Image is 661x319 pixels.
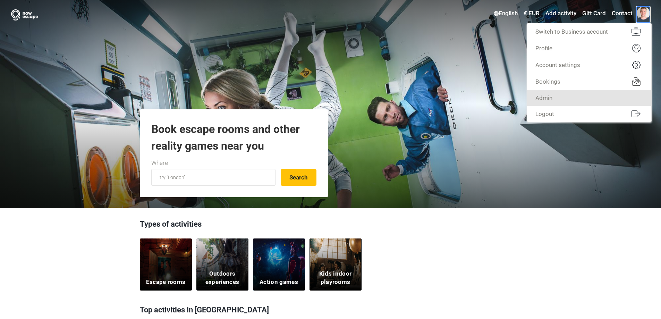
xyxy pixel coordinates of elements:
h5: Kids indoor playrooms [314,270,357,286]
a: Add activity [544,7,578,20]
img: Nowescape logo [11,9,38,20]
a: Account settings [527,57,651,73]
a: Escape rooms [140,238,192,291]
a: € EUR [522,7,541,20]
h3: Types of activities [140,219,522,233]
a: English [492,7,519,20]
a: Gift Card [581,7,608,20]
h1: Book escape rooms and other reality games near you [151,121,316,154]
img: Account settings [632,61,641,69]
a: Contact [610,7,634,20]
label: Where [151,159,168,168]
h5: Action games [260,278,298,286]
a: Kids indoor playrooms [310,238,362,291]
a: Bookings [527,73,651,90]
h3: Top activities in [GEOGRAPHIC_DATA] [140,301,522,319]
h5: Outdoors experiences [201,270,244,286]
button: Search [281,169,316,186]
h5: Escape rooms [146,278,186,286]
a: Switch to Business account [527,23,651,40]
a: Outdoors experiences [196,238,248,291]
a: Profile [527,40,651,57]
a: Admin [527,90,651,106]
a: Logout [527,106,651,122]
img: English [494,11,499,16]
a: Action games [253,238,305,291]
input: try “London” [151,169,276,186]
